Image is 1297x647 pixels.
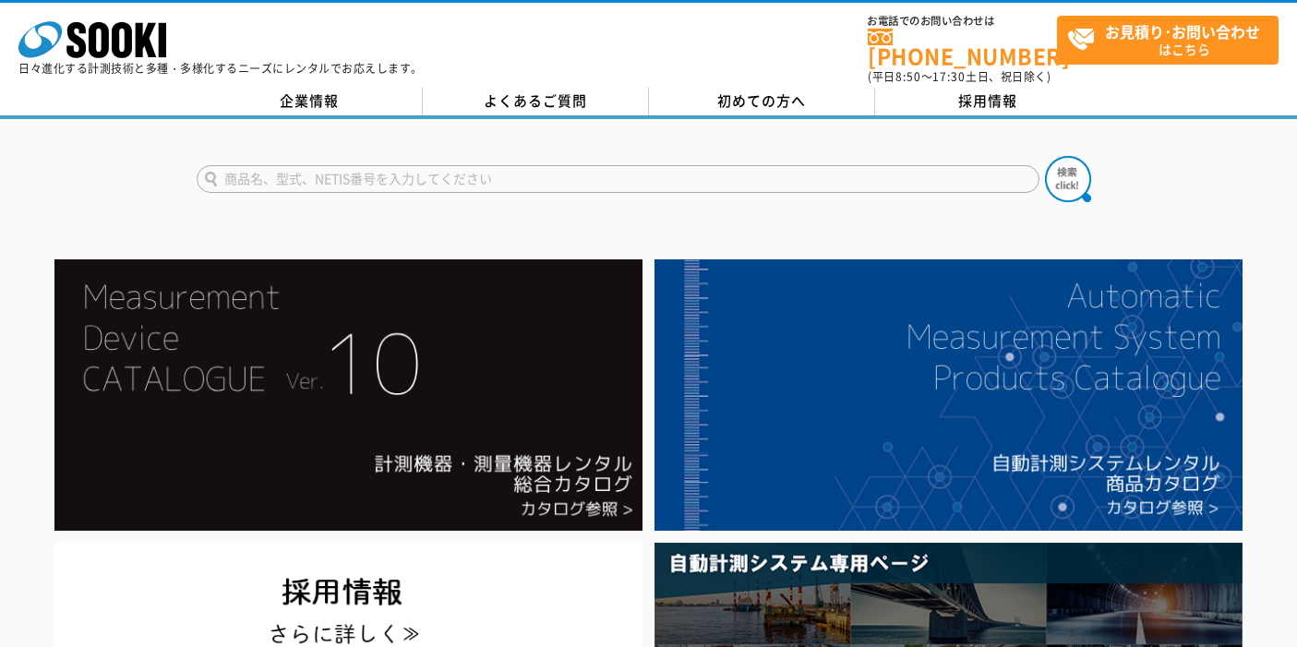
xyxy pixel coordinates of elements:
[1067,17,1278,63] span: はこちら
[649,88,875,115] a: 初めての方へ
[717,90,806,111] span: 初めての方へ
[1045,156,1091,202] img: btn_search.png
[932,68,966,85] span: 17:30
[895,68,921,85] span: 8:50
[655,259,1243,531] img: 自動計測システムカタログ
[18,63,423,74] p: 日々進化する計測技術と多種・多様化するニーズにレンタルでお応えします。
[868,68,1051,85] span: (平日 ～ 土日、祝日除く)
[868,29,1057,66] a: [PHONE_NUMBER]
[197,88,423,115] a: 企業情報
[197,165,1039,193] input: 商品名、型式、NETIS番号を入力してください
[423,88,649,115] a: よくあるご質問
[868,16,1057,27] span: お電話でのお問い合わせは
[875,88,1101,115] a: 採用情報
[54,259,642,531] img: Catalog Ver10
[1057,16,1279,65] a: お見積り･お問い合わせはこちら
[1105,20,1260,42] strong: お見積り･お問い合わせ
